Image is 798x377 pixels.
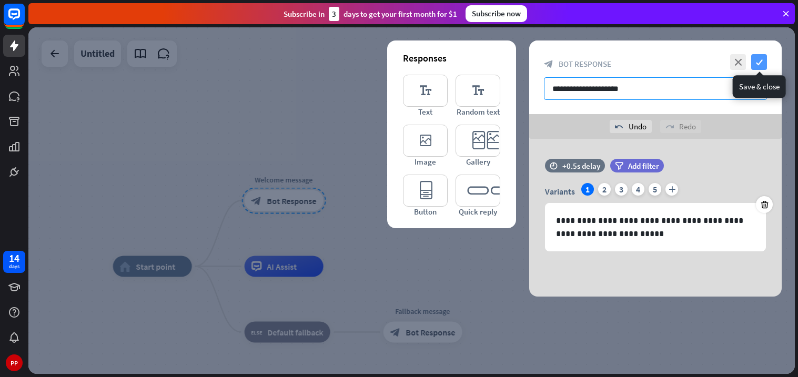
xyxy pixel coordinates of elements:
i: close [730,54,746,70]
div: PP [6,354,23,371]
div: 5 [649,183,661,196]
span: Variants [545,186,575,197]
div: 2 [598,183,611,196]
div: 14 [9,253,19,263]
div: 4 [632,183,644,196]
div: Undo [610,120,652,133]
span: Add filter [628,161,659,171]
a: 14 days [3,251,25,273]
div: 3 [329,7,339,21]
i: undo [615,123,623,131]
i: plus [665,183,678,196]
div: 1 [581,183,594,196]
i: time [550,162,558,169]
i: check [751,54,767,70]
i: filter [615,162,623,170]
i: block_bot_response [544,59,553,69]
div: Subscribe now [466,5,527,22]
i: redo [665,123,674,131]
div: Redo [660,120,701,133]
div: +0.5s delay [562,161,600,171]
div: 3 [615,183,628,196]
div: Subscribe in days to get your first month for $1 [284,7,457,21]
div: days [9,263,19,270]
span: Bot Response [559,59,611,69]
